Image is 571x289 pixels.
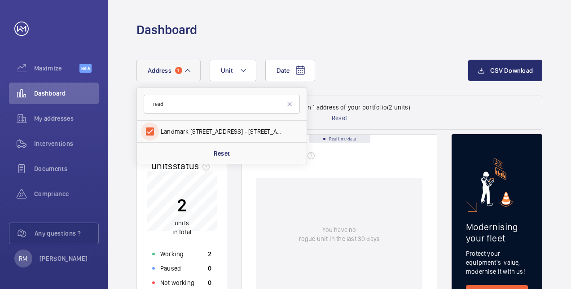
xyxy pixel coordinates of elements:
span: 1 [175,67,182,74]
span: Any questions ? [35,229,98,238]
p: Working [160,250,184,258]
span: Unit [221,67,233,74]
p: 2 [172,194,191,216]
input: Search by address [144,95,300,114]
p: Paused [160,264,181,273]
p: You have no rogue unit in the last 30 days [299,225,380,243]
p: Reset [332,114,347,123]
p: RM [19,254,27,263]
p: Reset [214,149,230,158]
p: 0 [208,264,211,273]
p: Protect your equipment's value, modernise it with us! [466,249,528,276]
img: marketing-card.svg [481,158,514,207]
p: [PERSON_NAME] [40,254,88,263]
span: Compliance [34,189,99,198]
p: in total [172,219,191,236]
span: units [175,219,189,227]
p: Data filtered on 1 address of your portfolio (2 units) [268,103,410,112]
span: Documents [34,164,99,173]
button: CSV Download [468,60,542,81]
h1: Dashboard [136,22,197,38]
div: Real time data [309,135,370,143]
p: Not working [160,278,194,287]
span: CSV Download [490,67,533,74]
span: Maximize [34,64,79,73]
span: Dashboard [34,89,99,98]
span: Date [277,67,290,74]
button: Date [265,60,315,81]
h2: Modernising your fleet [466,221,528,244]
p: 2 [208,250,211,258]
span: Beta [79,64,92,73]
span: My addresses [34,114,99,123]
p: 0 [208,278,211,287]
span: Interventions [34,139,99,148]
span: Address [148,67,171,74]
span: Landmark [STREET_ADDRESS] - [STREET_ADDRESS], ING RG2 6UU [161,127,284,136]
span: status [173,160,214,171]
button: Address1 [136,60,201,81]
button: Unit [210,60,256,81]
